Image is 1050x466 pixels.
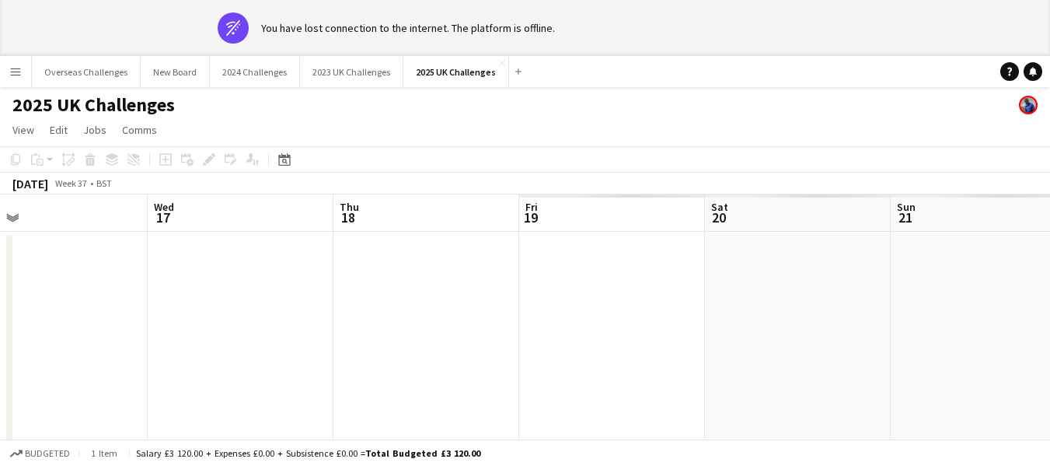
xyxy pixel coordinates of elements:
button: Overseas Challenges [32,57,141,87]
a: Edit [44,120,74,140]
span: Edit [50,123,68,137]
div: You have lost connection to the internet. The platform is offline. [261,21,555,35]
button: 2025 UK Challenges [403,57,509,87]
span: View [12,123,34,137]
div: BST [96,177,112,189]
app-user-avatar: Andy Baker [1019,96,1038,114]
span: Total Budgeted £3 120.00 [365,447,480,459]
span: Budgeted [25,448,70,459]
button: New Board [141,57,210,87]
span: Comms [122,123,157,137]
button: 2024 Challenges [210,57,300,87]
button: Budgeted [8,445,72,462]
span: Week 37 [51,177,90,189]
a: Comms [116,120,163,140]
div: [DATE] [12,176,48,191]
span: Jobs [83,123,106,137]
h1: 2025 UK Challenges [12,93,175,117]
span: 1 item [85,447,123,459]
a: Jobs [77,120,113,140]
a: View [6,120,40,140]
button: 2023 UK Challenges [300,57,403,87]
div: Salary £3 120.00 + Expenses £0.00 + Subsistence £0.00 = [136,447,480,459]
